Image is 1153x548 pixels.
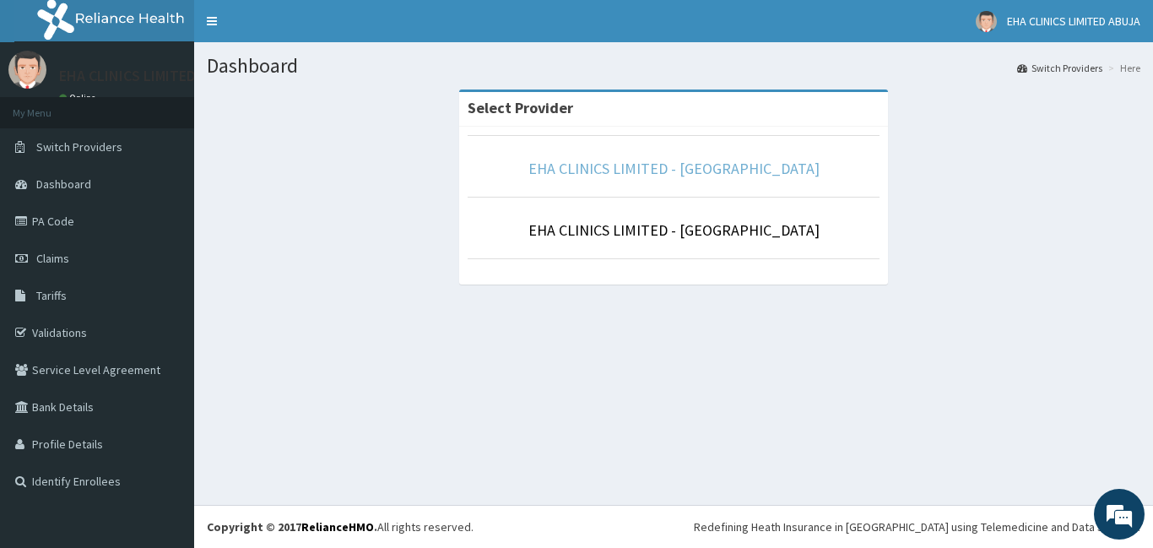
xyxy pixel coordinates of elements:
span: Tariffs [36,288,67,303]
img: User Image [8,51,46,89]
footer: All rights reserved. [194,505,1153,548]
li: Here [1104,61,1140,75]
a: Switch Providers [1017,61,1102,75]
p: EHA CLINICS LIMITED ABUJA [59,68,241,84]
span: Dashboard [36,176,91,192]
a: RelianceHMO [301,519,374,534]
img: User Image [976,11,997,32]
strong: Select Provider [468,98,573,117]
span: Switch Providers [36,139,122,155]
strong: Copyright © 2017 . [207,519,377,534]
span: Claims [36,251,69,266]
a: EHA CLINICS LIMITED - [GEOGRAPHIC_DATA] [528,159,820,178]
a: EHA CLINICS LIMITED - [GEOGRAPHIC_DATA] [528,220,820,240]
span: EHA CLINICS LIMITED ABUJA [1007,14,1140,29]
div: Redefining Heath Insurance in [GEOGRAPHIC_DATA] using Telemedicine and Data Science! [694,518,1140,535]
h1: Dashboard [207,55,1140,77]
a: Online [59,92,100,104]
